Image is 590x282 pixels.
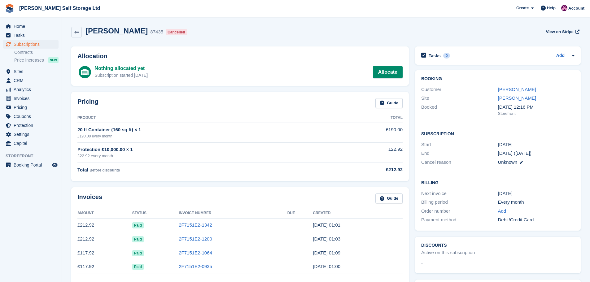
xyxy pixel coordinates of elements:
span: View on Stripe [546,29,573,35]
a: [PERSON_NAME] [498,95,536,101]
div: Protection £10,000.00 × 1 [77,146,335,153]
h2: Discounts [421,243,575,248]
span: Storefront [6,153,62,159]
td: £117.92 [77,246,132,260]
span: Analytics [14,85,51,94]
th: Created [313,208,403,218]
span: Pricing [14,103,51,112]
a: 2F7151E2-1342 [179,222,212,228]
div: Next invoice [421,190,498,197]
th: Total [335,113,403,123]
a: Preview store [51,161,59,169]
span: Capital [14,139,51,148]
div: Start [421,141,498,148]
a: 2F7151E2-0935 [179,264,212,269]
div: Cancel reason [421,159,498,166]
span: CRM [14,76,51,85]
div: [DATE] 12:16 PM [498,104,575,111]
a: menu [3,139,59,148]
div: £212.92 [335,166,403,173]
span: Paid [132,222,144,228]
span: Sites [14,67,51,76]
a: menu [3,103,59,112]
time: 2025-08-25 00:01:18 UTC [313,222,340,228]
span: Tasks [14,31,51,40]
img: stora-icon-8386f47178a22dfd0bd8f6a31ec36ba5ce8667c1dd55bd0f319d3a0aa187defe.svg [5,4,14,13]
a: Add [498,208,506,215]
div: Payment method [421,216,498,223]
time: 2025-06-25 00:09:14 UTC [313,250,340,255]
div: Booked [421,104,498,117]
a: [PERSON_NAME] Self Storage Ltd [17,3,103,13]
div: £190.00 every month [77,133,335,139]
a: [PERSON_NAME] [498,87,536,92]
span: Subscriptions [14,40,51,49]
span: Coupons [14,112,51,121]
span: Booking Portal [14,161,51,169]
a: Add [556,52,565,59]
a: menu [3,130,59,139]
div: [DATE] [498,190,575,197]
div: Billing period [421,199,498,206]
div: Subscription started [DATE] [94,72,148,79]
h2: Tasks [429,53,441,59]
a: menu [3,40,59,49]
th: Status [132,208,179,218]
a: menu [3,112,59,121]
span: Account [568,5,584,11]
div: Storefront [498,111,575,117]
h2: Booking [421,76,575,81]
td: £212.92 [77,218,132,232]
a: menu [3,67,59,76]
a: menu [3,121,59,130]
span: Paid [132,264,144,270]
span: Home [14,22,51,31]
time: 2025-07-25 00:03:31 UTC [313,236,340,241]
div: Nothing allocated yet [94,65,148,72]
th: Amount [77,208,132,218]
a: menu [3,85,59,94]
div: Every month [498,199,575,206]
td: £117.92 [77,260,132,274]
a: Guide [375,98,403,108]
a: Contracts [14,50,59,55]
td: £190.00 [335,123,403,142]
div: Active on this subscription [421,249,475,256]
span: Unknown [498,159,518,165]
a: Price increases NEW [14,57,59,63]
div: Customer [421,86,498,93]
td: £212.92 [77,232,132,246]
span: Invoices [14,94,51,103]
div: Cancelled [166,29,187,35]
span: Help [547,5,556,11]
a: menu [3,161,59,169]
h2: Billing [421,179,575,185]
span: Protection [14,121,51,130]
a: menu [3,31,59,40]
h2: [PERSON_NAME] [85,27,148,35]
div: Order number [421,208,498,215]
div: 0 [443,53,450,59]
th: Invoice Number [179,208,287,218]
span: Settings [14,130,51,139]
td: £22.92 [335,142,403,163]
time: 2025-05-25 00:00:00 UTC [498,141,513,148]
span: Before discounts [90,168,120,172]
div: NEW [48,57,59,63]
h2: Allocation [77,53,403,60]
span: - [421,260,423,267]
a: Allocate [373,66,403,78]
div: End [421,150,498,157]
span: Paid [132,236,144,242]
div: Debit/Credit Card [498,216,575,223]
div: Site [421,95,498,102]
h2: Invoices [77,193,102,204]
th: Product [77,113,335,123]
a: menu [3,94,59,103]
time: 2025-05-25 00:00:56 UTC [313,264,340,269]
a: menu [3,22,59,31]
span: Price increases [14,57,44,63]
div: 87435 [150,28,163,36]
a: 2F7151E2-1200 [179,236,212,241]
h2: Subscription [421,130,575,137]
